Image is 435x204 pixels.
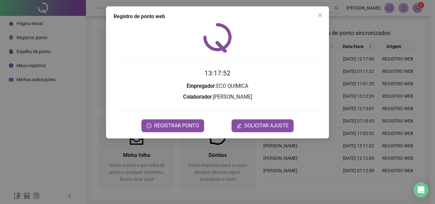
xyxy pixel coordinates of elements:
[413,182,429,198] div: Open Intercom Messenger
[114,13,321,20] div: Registro de ponto web
[154,122,199,130] span: REGISTRAR PONTO
[244,122,289,130] span: SOLICITAR AJUSTE
[114,93,321,101] h3: : [PERSON_NAME]
[204,69,231,77] time: 13:17:52
[237,123,242,128] span: edit
[141,119,204,132] button: REGISTRAR PONTO
[315,10,325,20] button: Close
[203,23,232,53] img: QRPoint
[187,83,215,89] strong: Empregador
[183,94,212,100] strong: Colaborador
[146,123,152,128] span: clock-circle
[317,13,323,18] span: close
[114,82,321,90] h3: : ECO QUIMICA
[232,119,294,132] button: editSOLICITAR AJUSTE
